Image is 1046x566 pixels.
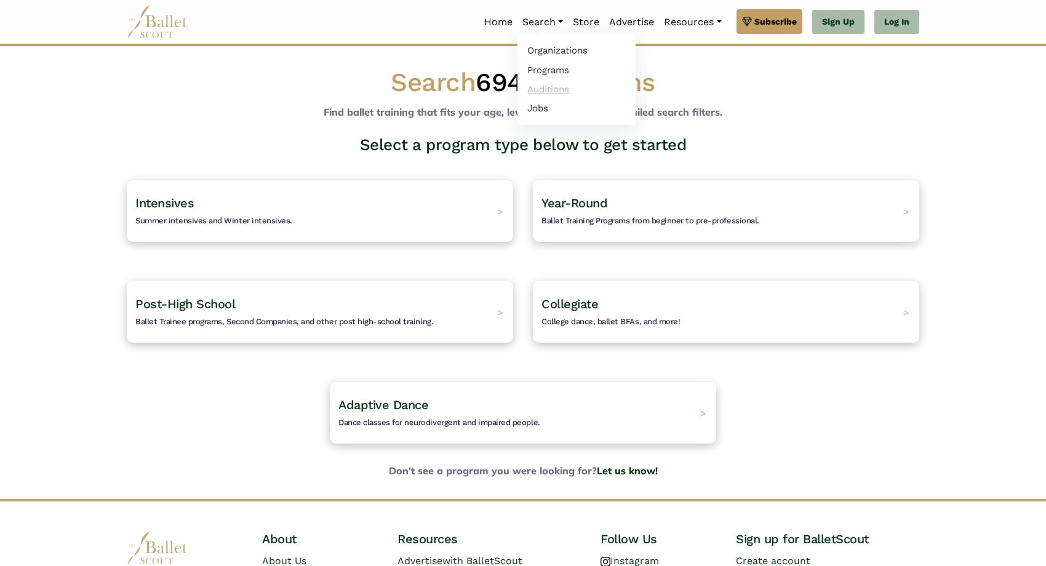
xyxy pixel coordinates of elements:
h3: Select a program type below to get started [117,135,929,156]
span: > [903,306,909,318]
h4: Follow Us [601,531,716,547]
a: CollegiateCollege dance, ballet BFAs, and more! > [533,281,919,343]
a: Subscribe [737,9,802,34]
span: College dance, ballet BFAs, and more! [541,317,680,326]
h4: About [262,531,378,547]
h4: Resources [397,531,581,547]
h4: Sign up for BalletScout [736,531,919,547]
a: Store [568,9,604,35]
a: Resources [659,9,726,35]
span: Ballet Trainee programs, Second Companies, and other post high-school training. [135,317,433,326]
a: Adaptive DanceDance classes for neurodivergent and impaired people. > [330,382,716,444]
span: > [497,205,503,217]
a: Home [479,9,517,35]
span: Collegiate [541,297,598,311]
span: > [700,407,706,419]
span: Ballet Training Programs from beginner to pre-professional. [541,216,759,225]
a: Log In [874,10,919,34]
span: Subscribe [754,15,797,28]
img: gem.svg [742,15,752,28]
a: Let us know! [597,464,658,477]
b: Find ballet training that fits your age, level, and needs using detailed search filters. [324,106,722,118]
img: logo [127,531,188,565]
a: Auditions [517,79,636,98]
a: Programs [517,60,636,79]
span: Summer intensives and Winter intensives. [135,216,292,225]
a: Post-High SchoolBallet Trainee programs, Second Companies, and other post high-school training. > [127,281,513,343]
span: Intensives [135,196,194,210]
a: Sign Up [812,10,864,34]
a: Search [517,9,568,35]
ul: Resources [517,34,636,125]
a: Advertise [604,9,659,35]
span: 6940 [476,67,538,97]
span: Year-Round [541,196,607,210]
span: Dance classes for neurodivergent and impaired people. [338,418,540,427]
a: IntensivesSummer intensives and Winter intensives. > [127,180,513,242]
span: Post-High School [135,297,235,311]
a: Jobs [517,98,636,118]
span: Adaptive Dance [338,397,428,412]
span: > [497,306,503,318]
b: Don't see a program you were looking for? [117,463,929,479]
a: Year-RoundBallet Training Programs from beginner to pre-professional. > [533,180,919,242]
h1: Search Programs [127,66,919,100]
a: Organizations [517,41,636,60]
span: > [903,205,909,217]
